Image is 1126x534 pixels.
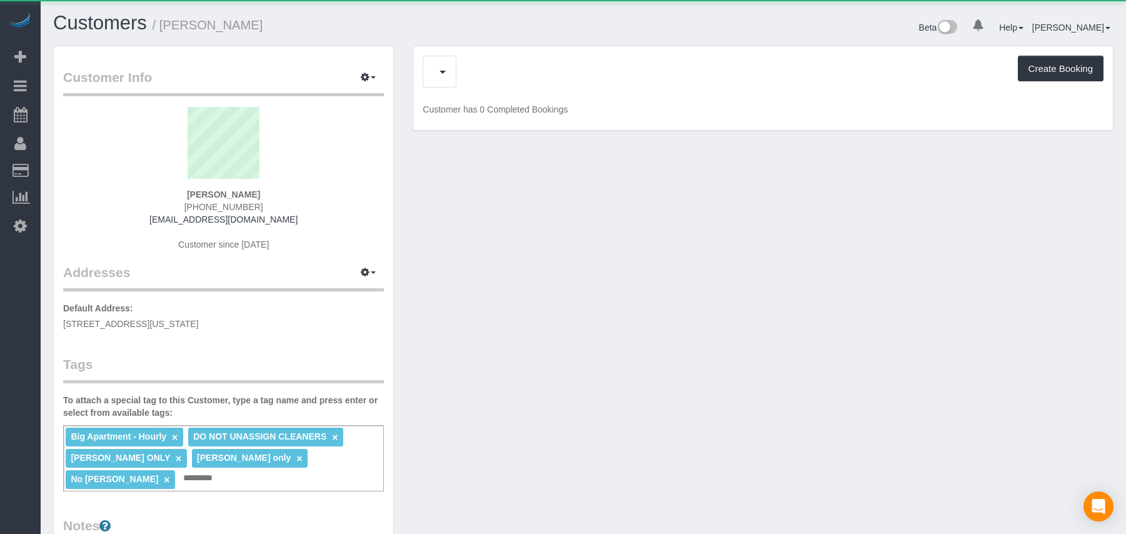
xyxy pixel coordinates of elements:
strong: [PERSON_NAME] [187,189,260,199]
legend: Tags [63,355,384,383]
span: [PERSON_NAME] ONLY [71,453,170,463]
small: / [PERSON_NAME] [153,18,263,32]
a: × [172,432,178,443]
a: Customers [53,12,147,34]
span: DO NOT UNASSIGN CLEANERS [193,431,326,441]
span: [STREET_ADDRESS][US_STATE] [63,319,199,329]
img: New interface [937,20,957,36]
label: Default Address: [63,302,133,315]
p: Customer has 0 Completed Bookings [423,103,1103,116]
button: Create Booking [1018,56,1103,82]
span: [PERSON_NAME] only [197,453,291,463]
a: [PERSON_NAME] [1032,23,1110,33]
a: × [332,432,338,443]
span: Customer since [DATE] [178,239,269,249]
a: [EMAIL_ADDRESS][DOMAIN_NAME] [149,214,298,224]
span: Big Apartment - Hourly [71,431,166,441]
a: × [296,453,302,464]
div: Open Intercom Messenger [1083,491,1113,521]
a: Beta [919,23,958,33]
a: Help [999,23,1023,33]
a: × [176,453,181,464]
legend: Customer Info [63,68,384,96]
img: Automaid Logo [8,13,33,30]
span: [PHONE_NUMBER] [184,202,263,212]
label: To attach a special tag to this Customer, type a tag name and press enter or select from availabl... [63,394,384,419]
a: × [164,475,169,485]
span: No [PERSON_NAME] [71,474,158,484]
